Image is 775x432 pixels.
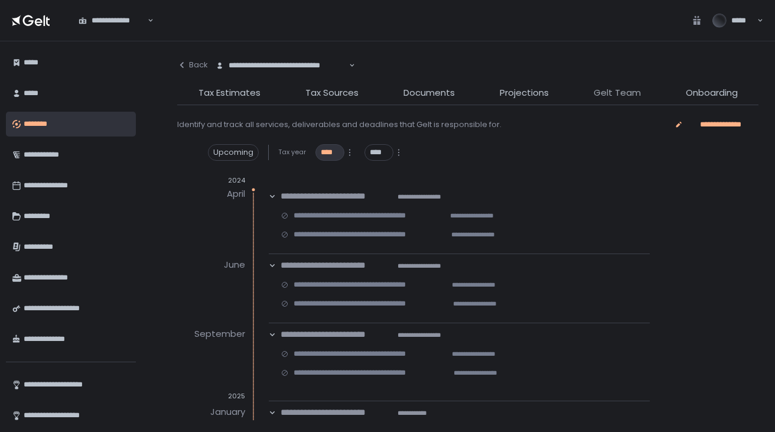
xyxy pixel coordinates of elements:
[177,60,208,70] div: Back
[177,176,245,185] div: 2024
[177,53,208,77] button: Back
[71,8,154,33] div: Search for option
[305,86,359,100] span: Tax Sources
[227,185,245,204] div: April
[224,256,245,275] div: June
[208,144,259,161] div: Upcoming
[146,15,146,27] input: Search for option
[403,86,455,100] span: Documents
[208,53,355,78] div: Search for option
[594,86,641,100] span: Gelt Team
[500,86,549,100] span: Projections
[194,325,245,344] div: September
[198,86,260,100] span: Tax Estimates
[686,86,738,100] span: Onboarding
[210,403,245,422] div: January
[177,119,502,130] div: Identify and track all services, deliverables and deadlines that Gelt is responsible for.
[347,60,348,72] input: Search for option
[278,148,306,157] span: Tax year
[177,392,245,401] div: 2025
